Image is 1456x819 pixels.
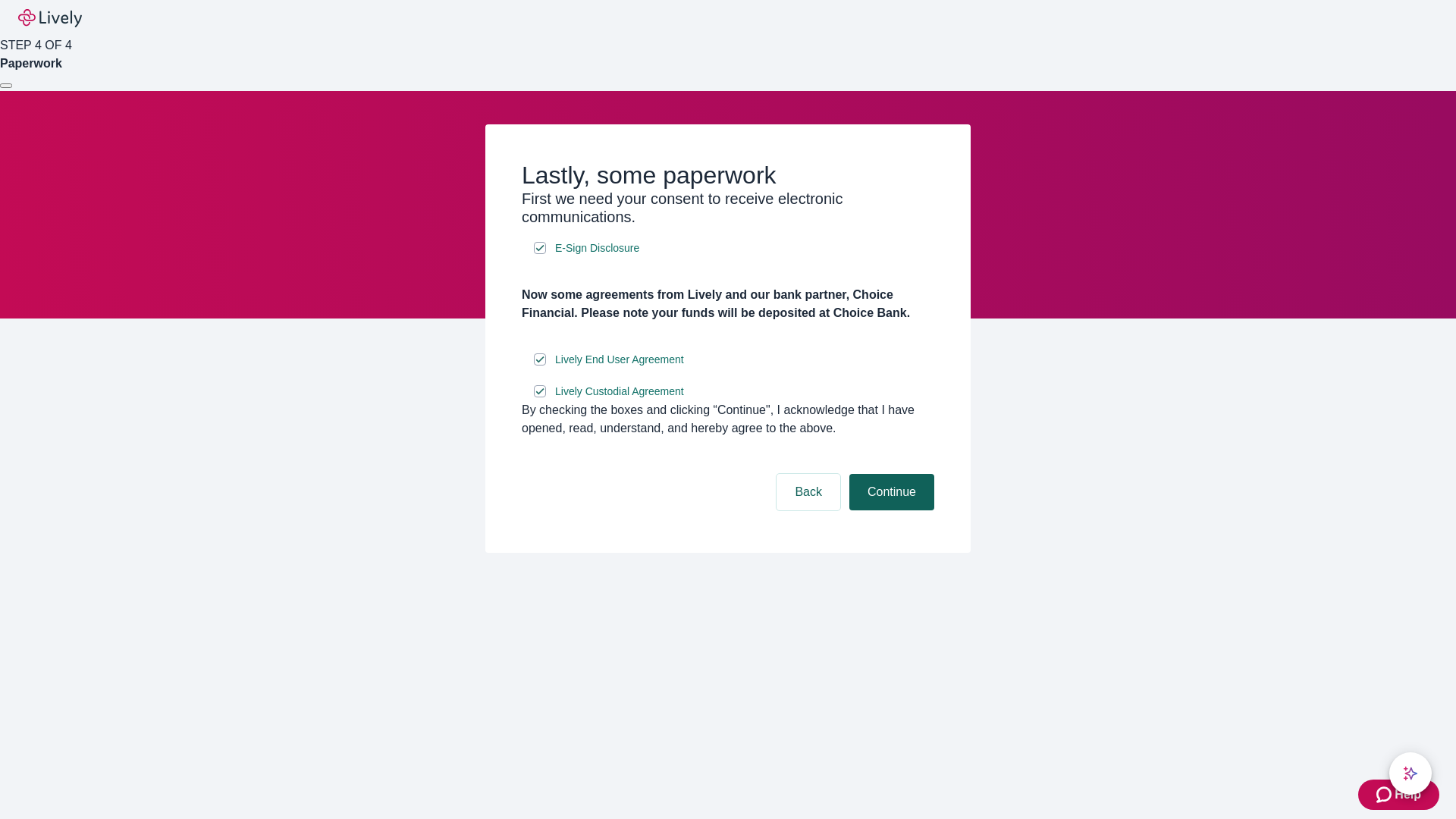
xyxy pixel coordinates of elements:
[522,161,934,190] h2: Lastly, some paperwork
[522,286,934,322] h4: Now some agreements from Lively and our bank partner, Choice Financial. Please note your funds wi...
[1403,766,1418,781] svg: Lively AI Assistant
[552,382,687,401] a: e-sign disclosure document
[1395,786,1421,804] span: Help
[555,240,639,256] span: E-Sign Disclosure
[552,350,687,369] a: e-sign disclosure document
[1376,786,1395,804] svg: Zendesk support icon
[18,9,82,27] img: Lively
[777,474,840,510] button: Back
[552,239,642,258] a: e-sign disclosure document
[1389,752,1432,795] button: chat
[522,401,934,438] div: By checking the boxes and clicking “Continue", I acknowledge that I have opened, read, understand...
[522,190,934,226] h3: First we need your consent to receive electronic communications.
[555,384,684,400] span: Lively Custodial Agreement
[849,474,934,510] button: Continue
[555,352,684,368] span: Lively End User Agreement
[1358,780,1439,810] button: Zendesk support iconHelp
